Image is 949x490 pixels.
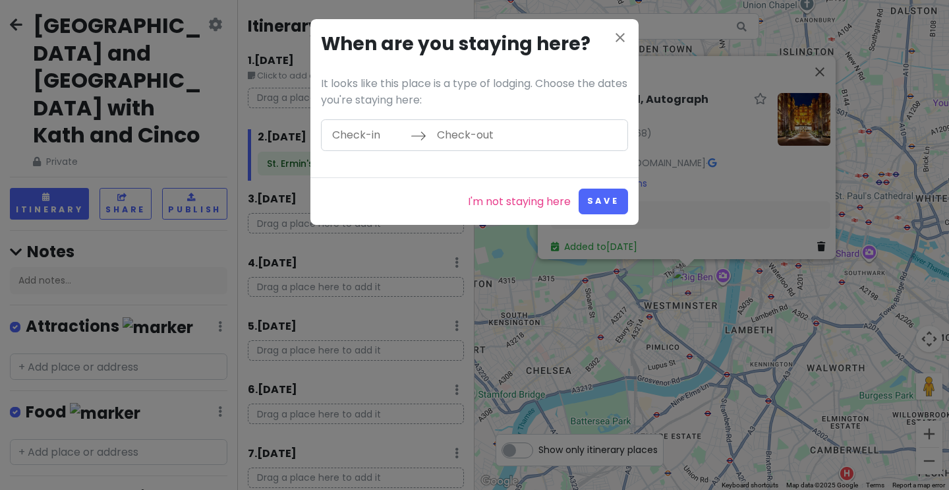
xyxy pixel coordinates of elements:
i: close [612,30,628,46]
input: Check-out [430,120,515,150]
button: Save [579,189,628,214]
a: I'm not staying here [468,193,571,210]
p: It looks like this place is a type of lodging. Choose the dates you're staying here: [321,75,628,109]
button: Close [612,30,628,48]
input: Check-in [325,120,411,150]
h3: When are you staying here? [321,30,628,59]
